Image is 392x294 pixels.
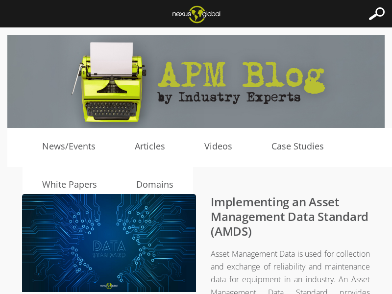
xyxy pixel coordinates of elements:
[211,194,368,239] a: Implementing an Asset Management Data Standard (AMDS)
[252,139,343,154] a: Case Studies
[185,139,252,154] a: Videos
[165,2,228,26] img: Nexus Global
[115,139,185,154] a: Articles
[22,194,196,292] img: Implementing an Asset Management Data Standard (AMDS)
[23,139,115,154] a: News/Events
